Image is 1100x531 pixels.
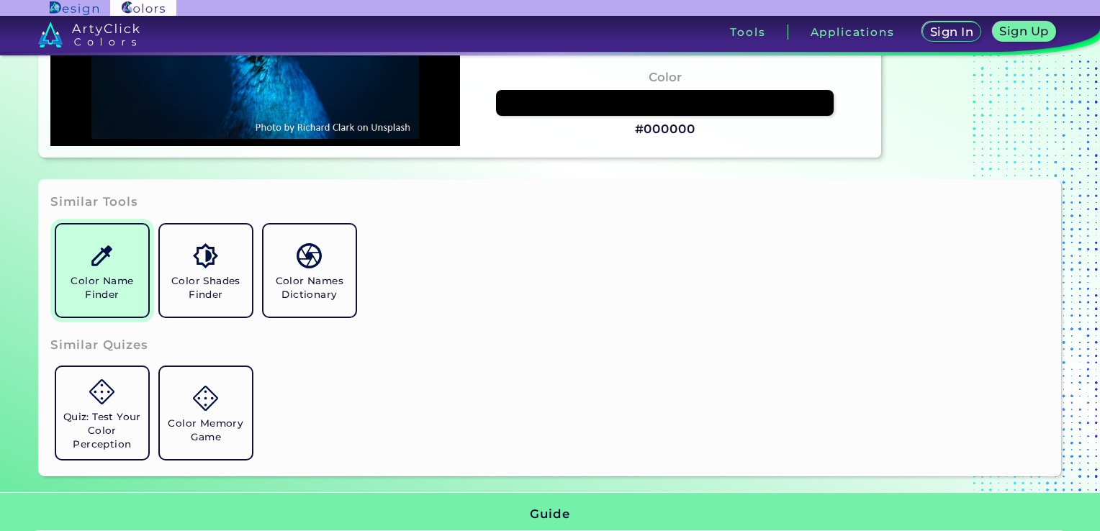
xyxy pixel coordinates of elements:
[89,243,114,268] img: icon_color_name_finder.svg
[193,243,218,268] img: icon_color_shades.svg
[530,506,569,523] h3: Guide
[62,274,143,301] h5: Color Name Finder
[50,194,138,211] h3: Similar Tools
[297,243,322,268] img: icon_color_names_dictionary.svg
[154,361,258,465] a: Color Memory Game
[38,22,140,47] img: logo_artyclick_colors_white.svg
[50,337,148,354] h3: Similar Quizes
[811,27,895,37] h3: Applications
[730,27,765,37] h3: Tools
[1002,26,1047,37] h5: Sign Up
[193,386,218,411] img: icon_game.svg
[154,219,258,322] a: Color Shades Finder
[932,27,971,37] h5: Sign In
[50,1,98,15] img: ArtyClick Design logo
[258,219,361,322] a: Color Names Dictionary
[50,361,154,465] a: Quiz: Test Your Color Perception
[925,23,978,41] a: Sign In
[269,274,350,301] h5: Color Names Dictionary
[62,410,143,451] h5: Quiz: Test Your Color Perception
[89,379,114,404] img: icon_game.svg
[166,417,246,444] h5: Color Memory Game
[635,121,695,138] h3: #000000
[166,274,246,301] h5: Color Shades Finder
[50,219,154,322] a: Color Name Finder
[649,67,682,88] h4: Color
[996,23,1052,41] a: Sign Up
